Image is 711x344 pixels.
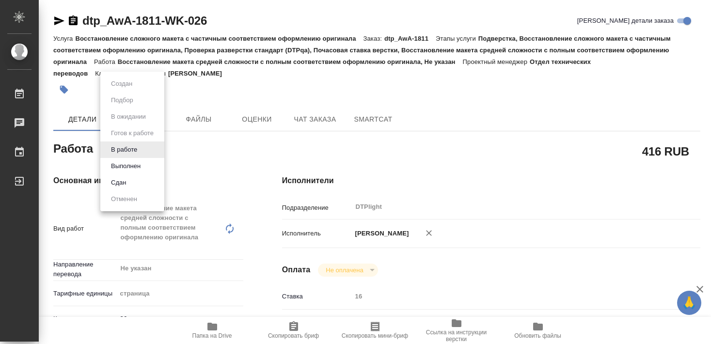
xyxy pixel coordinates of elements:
button: Готов к работе [108,128,157,139]
button: Подбор [108,95,136,106]
button: В ожидании [108,111,149,122]
button: В работе [108,144,140,155]
button: Отменен [108,194,140,204]
button: Выполнен [108,161,143,172]
button: Создан [108,78,135,89]
button: Сдан [108,177,129,188]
